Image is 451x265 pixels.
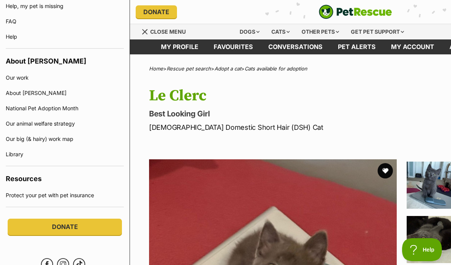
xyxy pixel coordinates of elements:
[6,166,124,188] h4: Resources
[136,5,177,18] a: Donate
[141,24,191,38] a: Menu
[153,39,206,54] a: My profile
[378,163,393,178] button: favourite
[234,24,265,39] div: Dogs
[150,28,186,35] span: Close menu
[6,188,124,203] a: Protect your pet with pet insurance
[6,49,124,70] h4: About [PERSON_NAME]
[261,39,330,54] a: conversations
[383,39,442,54] a: My account
[6,131,124,147] a: Our big (& hairy) work map
[149,122,406,132] p: [DEMOGRAPHIC_DATA] Domestic Short Hair (DSH) Cat
[245,65,307,72] a: Cats available for adoption
[402,238,443,261] iframe: Help Scout Beacon - Open
[8,219,122,235] a: Donate
[149,65,163,72] a: Home
[6,70,124,85] a: Our work
[6,116,124,131] a: Our animal welfare strategy
[6,101,124,116] a: National Pet Adoption Month
[266,24,295,39] div: Cats
[330,39,383,54] a: Pet alerts
[319,5,392,19] img: logo-cat-932fe2b9b8326f06289b0f2fb663e598f794de774fb13d1741a6617ecf9a85b4.svg
[346,24,409,39] div: Get pet support
[6,147,124,162] a: Library
[206,39,261,54] a: Favourites
[149,108,406,119] p: Best Looking Girl
[319,5,392,19] a: PetRescue
[167,65,211,72] a: Rescue pet search
[6,29,124,44] a: Help
[6,85,124,101] a: About [PERSON_NAME]
[296,24,344,39] div: Other pets
[149,87,406,105] h1: Le Clerc
[214,65,241,72] a: Adopt a cat
[6,14,124,29] a: FAQ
